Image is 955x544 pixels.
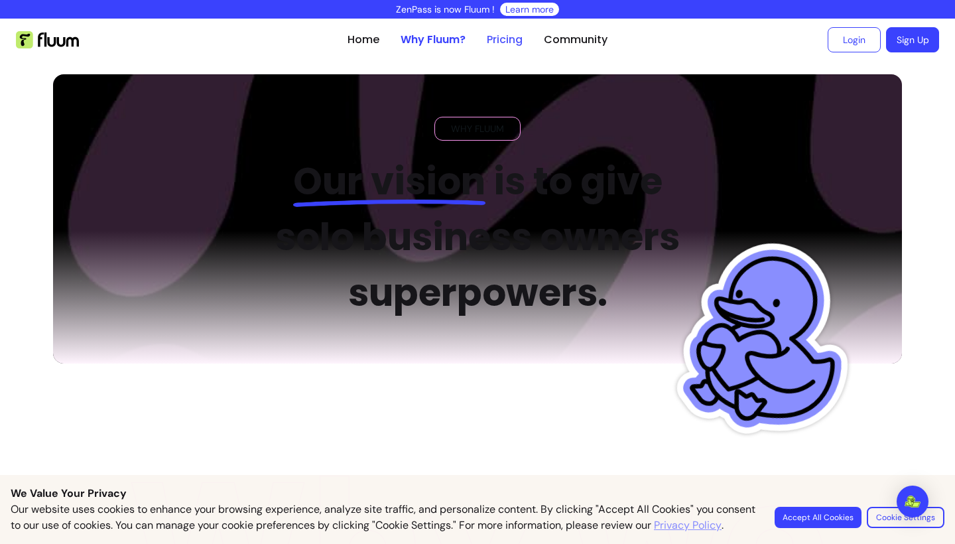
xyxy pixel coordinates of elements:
[897,486,928,517] div: Open Intercom Messenger
[775,507,861,528] button: Accept All Cookies
[544,32,607,48] a: Community
[487,32,523,48] a: Pricing
[16,31,79,48] img: Fluum Logo
[253,154,702,321] h2: is to give solo business owners superpowers.
[401,32,466,48] a: Why Fluum?
[11,502,759,533] p: Our website uses cookies to enhance your browsing experience, analyze site traffic, and personali...
[396,3,495,16] p: ZenPass is now Fluum !
[348,32,379,48] a: Home
[828,27,881,52] a: Login
[11,486,944,502] p: We Value Your Privacy
[886,27,939,52] a: Sign Up
[654,517,722,533] a: Privacy Policy
[293,155,485,208] span: Our vision
[446,122,509,135] span: WHY FLUUM
[665,210,874,471] img: Fluum Duck sticker
[505,3,554,16] a: Learn more
[867,507,944,528] button: Cookie Settings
